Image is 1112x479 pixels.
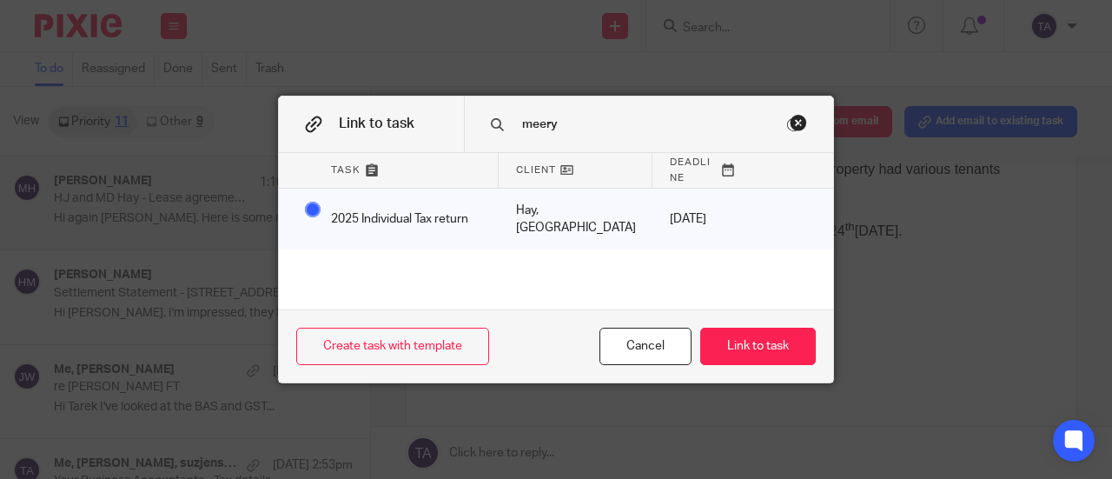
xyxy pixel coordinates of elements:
sup: th [215,160,224,173]
div: 2025 Individual Tax return [314,189,499,250]
div: Close this dialog window [790,114,807,131]
input: Search task name or client... [520,115,784,134]
span: Link to task [339,116,414,130]
sup: th [154,218,163,231]
sup: th [356,257,366,270]
div: Mark as done [499,189,652,250]
div: Close this dialog window [599,328,692,365]
div: [DATE] [652,189,743,250]
span: Client [516,163,556,177]
button: Link to task [700,328,816,365]
span: Deadline [670,155,717,184]
span: Task [331,163,361,177]
a: Create task with template [296,328,489,365]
